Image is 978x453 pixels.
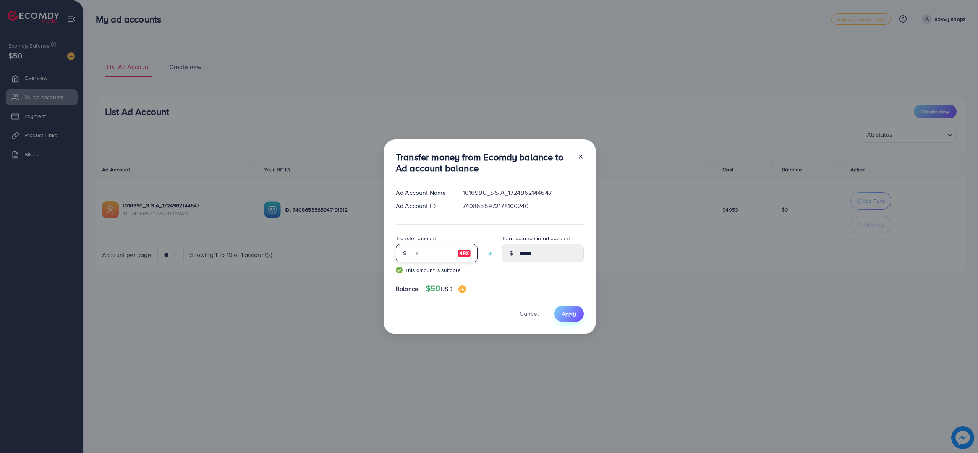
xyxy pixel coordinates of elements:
img: image [457,249,471,258]
div: Ad Account Name [390,188,457,197]
h4: $50 [426,284,466,293]
span: USD [440,285,452,293]
h3: Transfer money from Ecomdy balance to Ad account balance [396,152,572,174]
label: Transfer amount [396,235,436,242]
span: Cancel [520,309,539,318]
span: Apply [562,310,576,317]
div: Ad Account ID [390,202,457,210]
div: 1016990_S S A_1724962144647 [457,188,590,197]
button: Apply [554,306,584,322]
label: Total balance in ad account [502,235,570,242]
img: image [458,285,466,293]
small: This amount is suitable [396,266,478,274]
div: 7408655972178100240 [457,202,590,210]
img: guide [396,267,403,273]
span: Balance: [396,285,420,293]
button: Cancel [510,306,548,322]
